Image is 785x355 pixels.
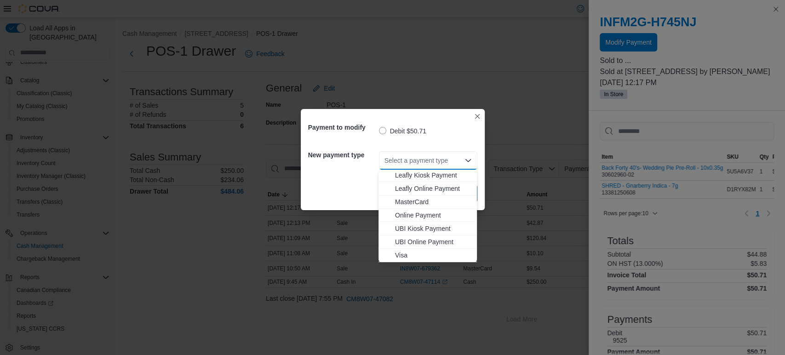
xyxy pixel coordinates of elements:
label: Debit $50.71 [379,126,426,137]
button: MasterCard [378,195,477,209]
span: UBI Kiosk Payment [395,224,471,233]
button: Leafly Online Payment [378,182,477,195]
button: UBI Kiosk Payment [378,222,477,235]
button: Leafly Kiosk Payment [378,169,477,182]
span: Leafly Kiosk Payment [395,171,471,180]
h5: New payment type [308,146,377,164]
span: Leafly Online Payment [395,184,471,193]
span: Visa [395,251,471,260]
input: Accessible screen reader label [384,155,385,166]
h5: Payment to modify [308,118,377,137]
span: MasterCard [395,197,471,206]
button: Closes this modal window [472,111,483,122]
button: Visa [378,249,477,262]
button: Online Payment [378,209,477,222]
button: Close list of options [464,157,472,164]
span: Online Payment [395,211,471,220]
span: UBI Online Payment [395,237,471,246]
button: UBI Online Payment [378,235,477,249]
